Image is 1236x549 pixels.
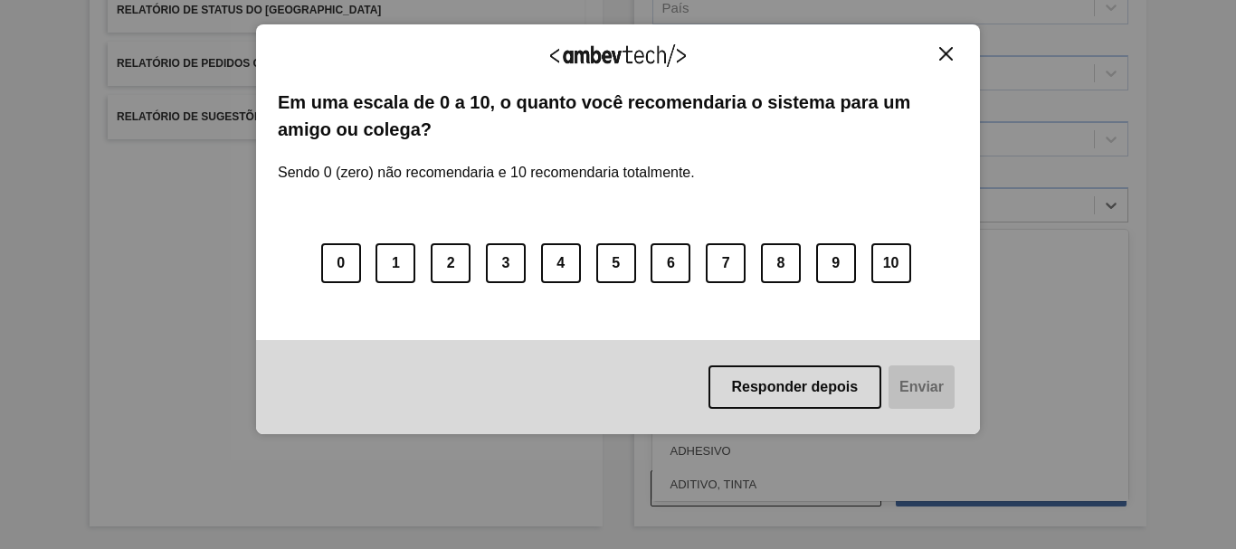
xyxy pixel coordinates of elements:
label: Sendo 0 (zero) não recomendaria e 10 recomendaria totalmente. [278,143,695,181]
button: 1 [376,243,415,283]
button: 5 [596,243,636,283]
label: Em uma escala de 0 a 10, o quanto você recomendaria o sistema para um amigo ou colega? [278,89,958,144]
button: Close [934,46,958,62]
button: 2 [431,243,471,283]
img: Close [939,47,953,61]
button: 10 [871,243,911,283]
button: 4 [541,243,581,283]
button: 3 [486,243,526,283]
button: 6 [651,243,690,283]
button: Responder depois [708,365,882,409]
button: 9 [816,243,856,283]
button: 0 [321,243,361,283]
button: 8 [761,243,801,283]
button: 7 [706,243,746,283]
img: Logo Ambevtech [550,44,686,67]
